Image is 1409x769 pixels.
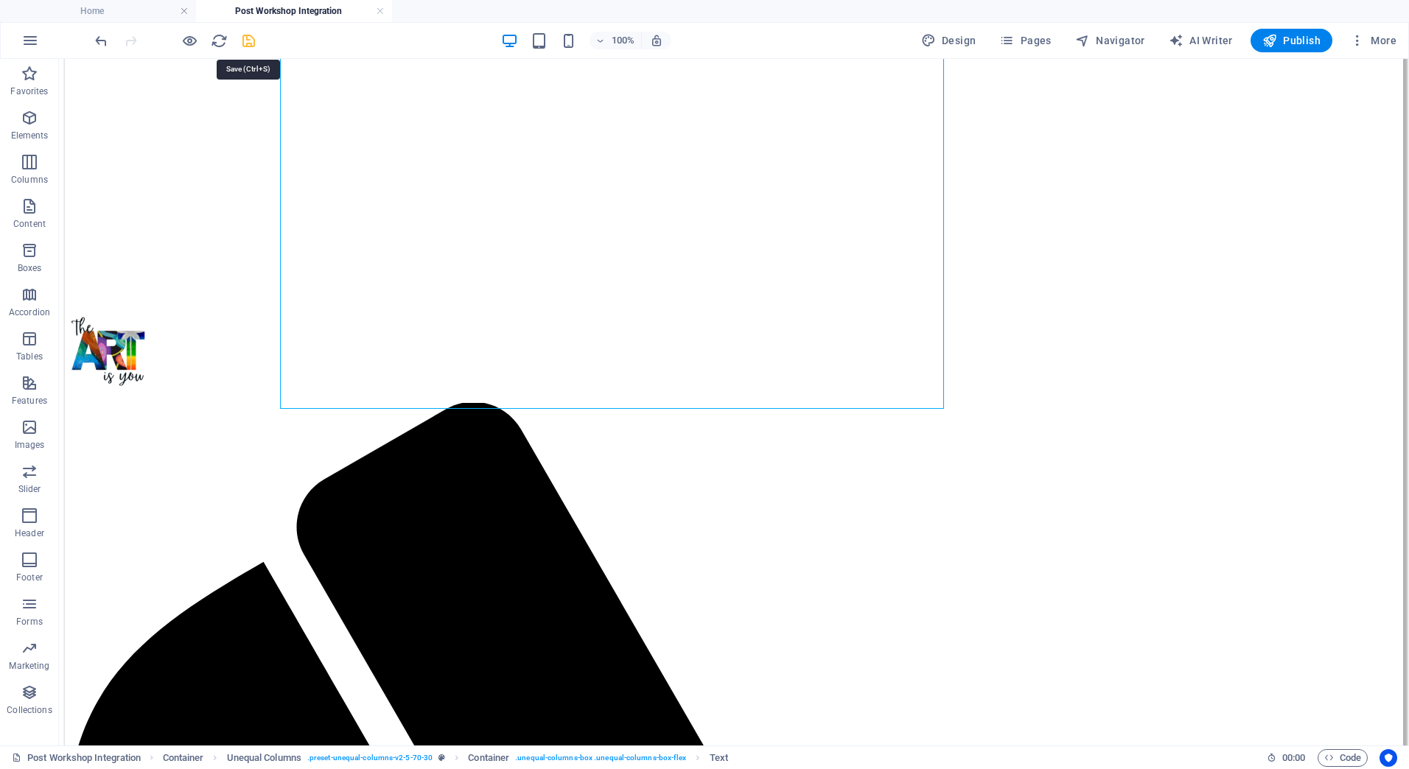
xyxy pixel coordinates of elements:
p: Accordion [9,306,50,318]
p: Content [13,218,46,230]
i: Undo: Move elements (Ctrl+Z) [93,32,110,49]
span: More [1350,33,1396,48]
button: 100% [590,32,642,49]
button: Click here to leave preview mode and continue editing [181,32,198,49]
i: Reload page [211,32,228,49]
p: Tables [16,351,43,362]
p: Features [12,395,47,407]
div: Design (Ctrl+Alt+Y) [915,29,982,52]
p: Slider [18,483,41,495]
p: Columns [11,174,48,186]
span: Code [1324,749,1361,767]
span: . unequal-columns-box .unequal-columns-box-flex [515,749,686,767]
button: Pages [993,29,1057,52]
span: Click to select. Double-click to edit [227,749,301,767]
span: Click to select. Double-click to edit [163,749,204,767]
p: Images [15,439,45,451]
p: Favorites [10,85,48,97]
p: Elements [11,130,49,141]
span: : [1293,752,1295,763]
i: This element is a customizable preset [438,754,445,762]
span: Publish [1262,33,1321,48]
h6: Session time [1267,749,1306,767]
button: Publish [1251,29,1332,52]
button: save [240,32,257,49]
button: Navigator [1069,29,1151,52]
button: AI Writer [1163,29,1239,52]
h6: 100% [612,32,635,49]
p: Header [15,527,44,539]
h4: Post Workshop Integration [196,3,392,19]
nav: breadcrumb [163,749,728,767]
span: Pages [999,33,1051,48]
button: Code [1318,749,1368,767]
span: 00 00 [1282,749,1305,767]
button: More [1344,29,1402,52]
span: Navigator [1075,33,1145,48]
button: reload [210,32,228,49]
button: Usercentrics [1380,749,1397,767]
p: Footer [16,572,43,583]
span: Click to select. Double-click to edit [710,749,728,767]
span: Click to select. Double-click to edit [468,749,509,767]
span: Design [921,33,976,48]
button: undo [92,32,110,49]
a: Click to cancel selection. Double-click to open Pages [12,749,141,767]
p: Collections [7,704,52,716]
button: Design [915,29,982,52]
p: Marketing [9,660,49,672]
i: On resize automatically adjust zoom level to fit chosen device. [650,34,663,47]
span: AI Writer [1169,33,1233,48]
p: Forms [16,616,43,628]
span: . preset-unequal-columns-v2-5-70-30 [307,749,433,767]
p: Boxes [18,262,42,274]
